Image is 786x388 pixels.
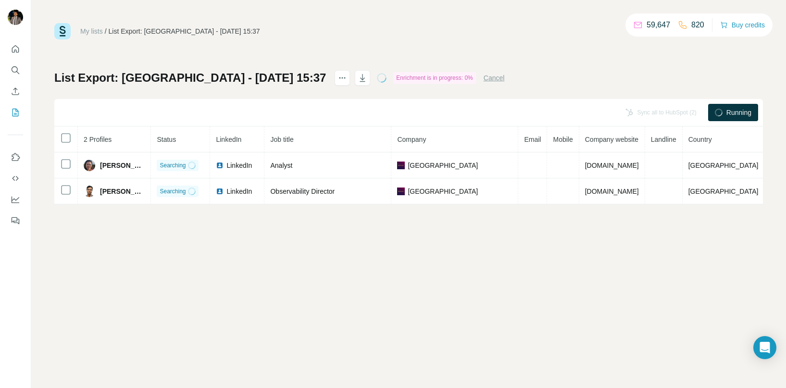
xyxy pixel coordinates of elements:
span: [GEOGRAPHIC_DATA] [408,187,478,196]
span: Status [157,136,176,143]
span: Company website [585,136,638,143]
img: LinkedIn logo [216,162,224,169]
button: Use Surfe on LinkedIn [8,149,23,166]
a: My lists [80,27,103,35]
button: Quick start [8,40,23,58]
button: actions [335,70,350,86]
p: 59,647 [647,19,670,31]
button: Cancel [484,73,505,83]
span: [DOMAIN_NAME] [585,188,639,195]
span: Country [688,136,712,143]
div: Open Intercom Messenger [753,336,776,359]
span: [DOMAIN_NAME] [585,162,639,169]
img: Surfe Logo [54,23,71,39]
span: Searching [160,187,186,196]
img: Avatar [84,186,95,197]
span: Running [726,108,751,117]
span: Mobile [553,136,573,143]
img: company-logo [397,188,405,195]
span: [GEOGRAPHIC_DATA] [688,162,759,169]
span: Analyst [270,162,292,169]
button: Dashboard [8,191,23,208]
span: LinkedIn [226,187,252,196]
button: Search [8,62,23,79]
h1: List Export: [GEOGRAPHIC_DATA] - [DATE] 15:37 [54,70,326,86]
span: Searching [160,161,186,170]
img: Avatar [8,10,23,25]
span: [PERSON_NAME] [100,161,145,170]
span: LinkedIn [226,161,252,170]
span: 2 Profiles [84,136,112,143]
span: [PERSON_NAME] [100,187,145,196]
span: Job title [270,136,293,143]
p: 820 [691,19,704,31]
button: Feedback [8,212,23,229]
div: List Export: [GEOGRAPHIC_DATA] - [DATE] 15:37 [109,26,260,36]
span: [GEOGRAPHIC_DATA] [408,161,478,170]
span: Observability Director [270,188,335,195]
div: Enrichment is in progress: 0% [393,72,475,84]
span: Landline [651,136,676,143]
span: Company [397,136,426,143]
button: Buy credits [720,18,765,32]
img: LinkedIn logo [216,188,224,195]
span: [GEOGRAPHIC_DATA] [688,188,759,195]
li: / [105,26,107,36]
button: Use Surfe API [8,170,23,187]
span: LinkedIn [216,136,241,143]
img: Avatar [84,160,95,171]
img: company-logo [397,162,405,169]
button: Enrich CSV [8,83,23,100]
span: Email [524,136,541,143]
button: My lists [8,104,23,121]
